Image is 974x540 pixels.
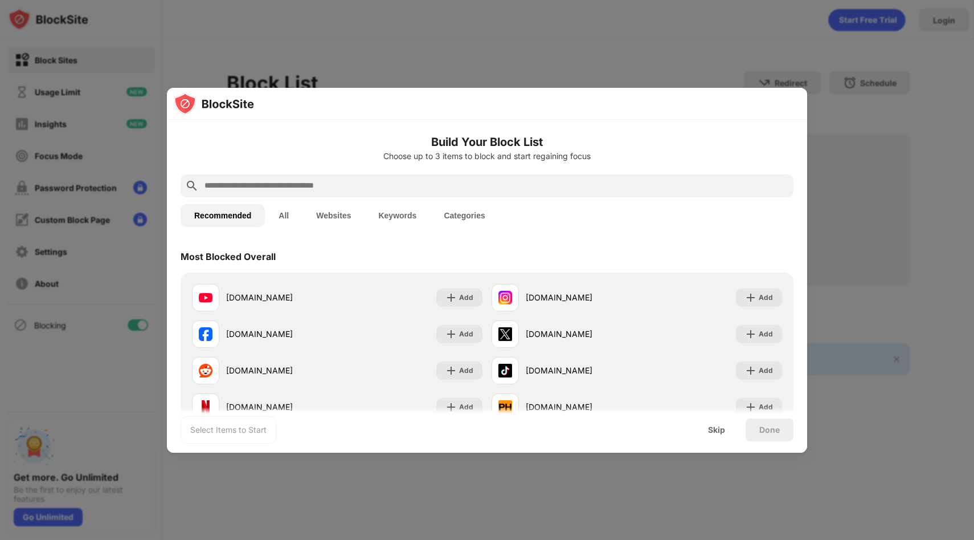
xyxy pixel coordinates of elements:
[174,92,254,115] img: logo-blocksite.svg
[526,401,637,413] div: [DOMAIN_NAME]
[199,327,212,341] img: favicons
[498,327,512,341] img: favicons
[498,291,512,304] img: favicons
[181,204,265,227] button: Recommended
[759,292,773,303] div: Add
[759,401,773,413] div: Add
[190,424,267,436] div: Select Items to Start
[459,365,473,376] div: Add
[365,204,430,227] button: Keywords
[759,365,773,376] div: Add
[459,328,473,340] div: Add
[498,364,512,377] img: favicons
[226,364,337,376] div: [DOMAIN_NAME]
[759,328,773,340] div: Add
[226,401,337,413] div: [DOMAIN_NAME]
[199,400,212,414] img: favicons
[302,204,365,227] button: Websites
[226,328,337,340] div: [DOMAIN_NAME]
[181,152,793,161] div: Choose up to 3 items to block and start regaining focus
[226,291,337,303] div: [DOMAIN_NAME]
[181,133,793,151] h6: Build Your Block List
[708,425,725,435] div: Skip
[459,401,473,413] div: Add
[526,291,637,303] div: [DOMAIN_NAME]
[199,291,212,304] img: favicons
[459,292,473,303] div: Add
[526,364,637,376] div: [DOMAIN_NAME]
[265,204,302,227] button: All
[181,251,276,262] div: Most Blocked Overall
[498,400,512,414] img: favicons
[430,204,498,227] button: Categories
[185,179,199,193] img: search.svg
[199,364,212,377] img: favicons
[526,328,637,340] div: [DOMAIN_NAME]
[759,425,780,435] div: Done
